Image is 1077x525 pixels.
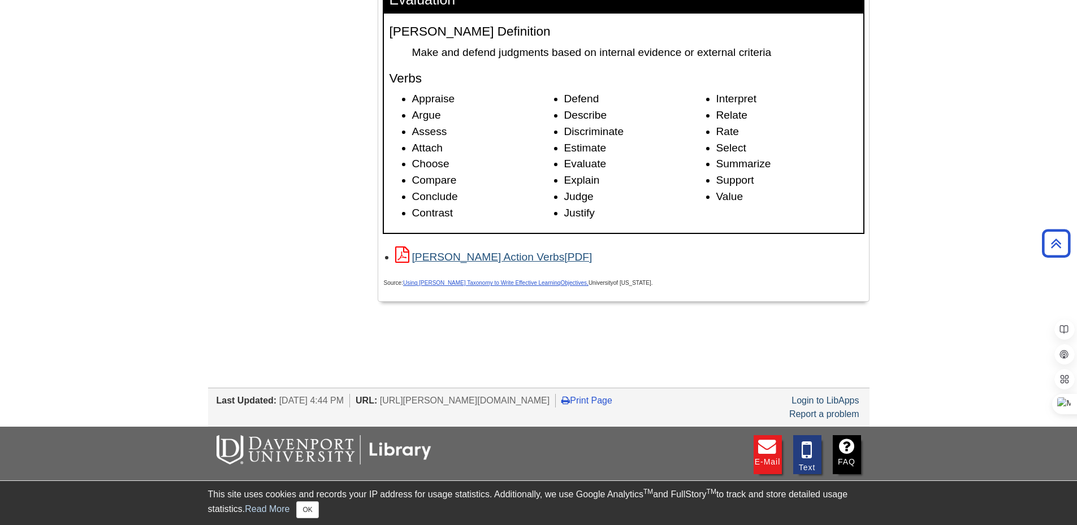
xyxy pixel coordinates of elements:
li: Choose [412,156,553,172]
dd: Make and defend judgments based on internal evidence or external criteria [412,45,858,60]
h4: [PERSON_NAME] Definition [390,25,858,39]
a: Print Page [561,396,612,405]
li: Compare [412,172,553,189]
a: Back to Top [1038,236,1074,251]
li: Support [716,172,858,189]
a: Using [PERSON_NAME] Taxonomy to Write Effective Learning [403,280,560,286]
li: Assess [412,124,553,140]
li: Attach [412,140,553,157]
i: Print Page [561,396,570,405]
span: Objectives, [560,280,588,286]
span: of [US_STATE]. [613,280,653,286]
a: FAQ [833,435,861,474]
a: Objectives, [560,275,588,287]
div: This site uses cookies and records your IP address for usage statistics. Additionally, we use Goo... [208,488,870,518]
li: Value [716,189,858,205]
li: Interpret [716,91,858,107]
a: Text [793,435,821,474]
span: [DATE] 4:44 PM [279,396,344,405]
img: DU Libraries [217,435,431,465]
sup: TM [707,488,716,496]
a: E-mail [754,435,782,474]
li: Summarize [716,156,858,172]
span: Source: [384,280,561,286]
li: Discriminate [564,124,706,140]
li: Estimate [564,140,706,157]
li: Explain [564,172,706,189]
li: Relate [716,107,858,124]
li: Evaluate [564,156,706,172]
li: Appraise [412,91,553,107]
span: URL: [356,396,377,405]
a: Login to LibApps [791,396,859,405]
sup: TM [643,488,653,496]
h4: Verbs [390,72,858,86]
li: Describe [564,107,706,124]
a: Read More [245,504,289,514]
li: Select [716,140,858,157]
li: Rate [716,124,858,140]
li: Conclude [412,189,553,205]
li: Argue [412,107,553,124]
button: Close [296,501,318,518]
li: Defend [564,91,706,107]
li: Justify [564,205,706,222]
li: Judge [564,189,706,205]
a: Link opens in new window [395,251,592,263]
span: [URL][PERSON_NAME][DOMAIN_NAME] [380,396,550,405]
span: University [589,280,613,286]
span: Last Updated: [217,396,277,405]
a: Report a problem [789,409,859,419]
li: Contrast [412,205,553,222]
